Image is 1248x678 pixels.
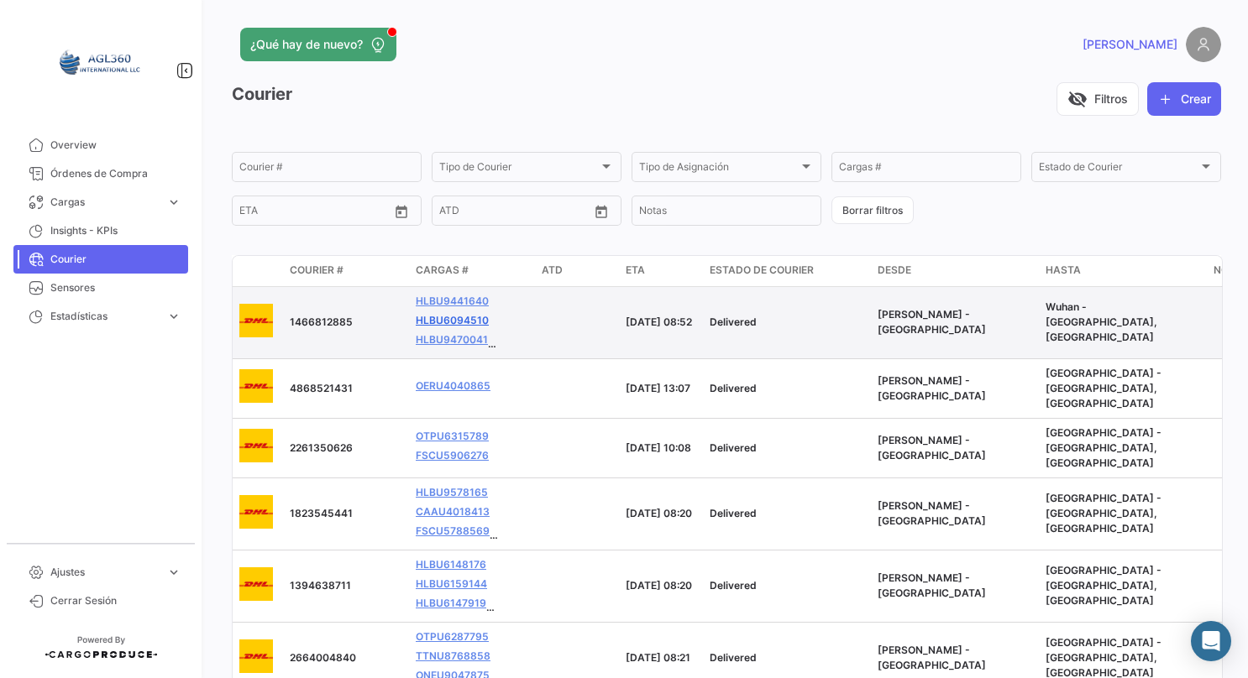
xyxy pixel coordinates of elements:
span: 1823545441 [290,507,353,519]
a: Sensores [13,274,188,302]
a: FSCU5906276 [416,448,489,463]
h3: Courier [232,82,292,107]
span: Tipo de Courier [439,164,599,175]
a: FSCU5788569 [416,524,490,539]
span: expand_more [166,309,181,324]
span: Hong Kong - Hong Kong Sar, China [1046,492,1161,535]
span: Delivered [710,651,757,664]
img: placeholder-user.png [1186,27,1221,62]
span: Delivered [710,579,757,592]
input: ETA Desde [239,207,291,219]
input: ATD Desde [439,207,492,219]
img: DHLIcon.png [239,369,273,403]
datatable-header-cell: Courier # [283,256,409,286]
span: Hong Kong - Hong Kong Sar, China [1046,564,1161,607]
span: Estado de Courier [1039,164,1198,175]
a: Órdenes de Compra [13,159,188,188]
datatable-header-cell: ETA [619,256,703,286]
span: expand_more [166,565,181,580]
a: Courier [13,245,188,274]
span: Estado de Courier [710,263,814,278]
span: ¿Qué hay de nuevo? [250,36,363,53]
button: visibility_offFiltros [1057,82,1139,116]
span: Santiago - Chile [878,374,986,402]
span: Courier # [290,263,343,278]
span: Delivered [710,316,757,328]
span: [DATE] 08:20 [626,579,692,592]
datatable-header-cell: ATD [535,256,619,286]
span: Delivered [710,507,757,519]
input: ETA Hasta [302,207,374,219]
button: Open calendar [389,199,414,224]
span: Hong Kong - Hong Kong Sar, China [1046,426,1161,469]
span: 4868521431 [290,382,353,394]
span: [DATE] 13:07 [626,382,690,394]
span: [DATE] 08:20 [626,507,692,519]
button: ¿Qué hay de nuevo? [240,28,396,61]
span: [DATE] 08:21 [626,651,690,664]
span: Sensores [50,280,181,295]
img: DHLIcon.png [239,639,273,673]
a: TTNU8768858 [416,649,490,664]
button: Crear [1147,82,1221,116]
img: DHLIcon.png [239,304,273,337]
datatable-header-cell: Hasta [1039,256,1207,286]
a: OTPU6287795 [416,629,489,644]
span: Santiago - Chile [878,644,986,671]
button: Borrar filtros [831,196,914,224]
span: [PERSON_NAME] [1083,36,1177,53]
span: Cargas [50,195,160,210]
span: Santiago - Chile [878,571,986,599]
span: [DATE] 10:08 [626,441,691,454]
span: 2664004840 [290,651,356,664]
span: [DATE] 08:52 [626,316,692,328]
input: ATD Hasta [504,207,575,219]
img: DHLIcon.png [239,495,273,529]
span: 2261350626 [290,441,353,454]
span: Hasta [1046,263,1081,278]
a: Insights - KPIs [13,216,188,245]
span: ETA [626,263,645,278]
span: Desde [878,263,911,278]
span: ATD [542,263,563,278]
a: HLBU6147919 [416,596,486,611]
a: HLBU6094510 [416,313,489,328]
span: visibility_off [1067,89,1088,109]
a: HLBU9578165 [416,485,488,500]
datatable-header-cell: Estado de Courier [703,256,871,286]
span: Courier [50,252,181,267]
span: Santiago - Chile [878,434,986,462]
a: OERU4040865 [416,378,490,394]
span: Delivered [710,441,757,454]
a: HLBU6159144 [416,576,487,592]
datatable-header-cell: Desde [871,256,1039,286]
img: DHLIcon.png [239,567,273,601]
a: Overview [13,131,188,159]
span: Wuhan - China, Peoples Republic [1046,300,1157,343]
span: Shanghai - China, Peoples Republic [1046,367,1161,409]
a: OTPU6315789 [416,429,489,444]
img: 64a6efb6-309f-488a-b1f1-3442125ebd42.png [59,20,143,104]
img: DHLIcon.png [239,429,273,462]
span: Cerrar Sesión [50,593,181,608]
span: Santiago - Chile [878,499,986,527]
span: Ajustes [50,565,160,580]
span: Overview [50,138,181,153]
span: Órdenes de Compra [50,166,181,181]
a: HLBU9441640 [416,294,489,309]
span: Cargas # [416,263,469,278]
span: Estadísticas [50,309,160,324]
span: Tipo de Asignación [639,164,799,175]
span: 1394638711 [290,579,351,592]
span: Santiago - Chile [878,308,986,336]
a: HLBU9470041 [416,332,488,347]
a: CAAU4018413 [416,504,490,519]
button: Open calendar [589,199,614,224]
div: Abrir Intercom Messenger [1191,621,1231,661]
span: Delivered [710,382,757,394]
span: Insights - KPIs [50,223,181,238]
a: HLBU6148176 [416,557,486,572]
datatable-header-cell: Cargas # [409,256,535,286]
span: 1466812885 [290,316,353,328]
datatable-header-cell: logo [233,256,283,286]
